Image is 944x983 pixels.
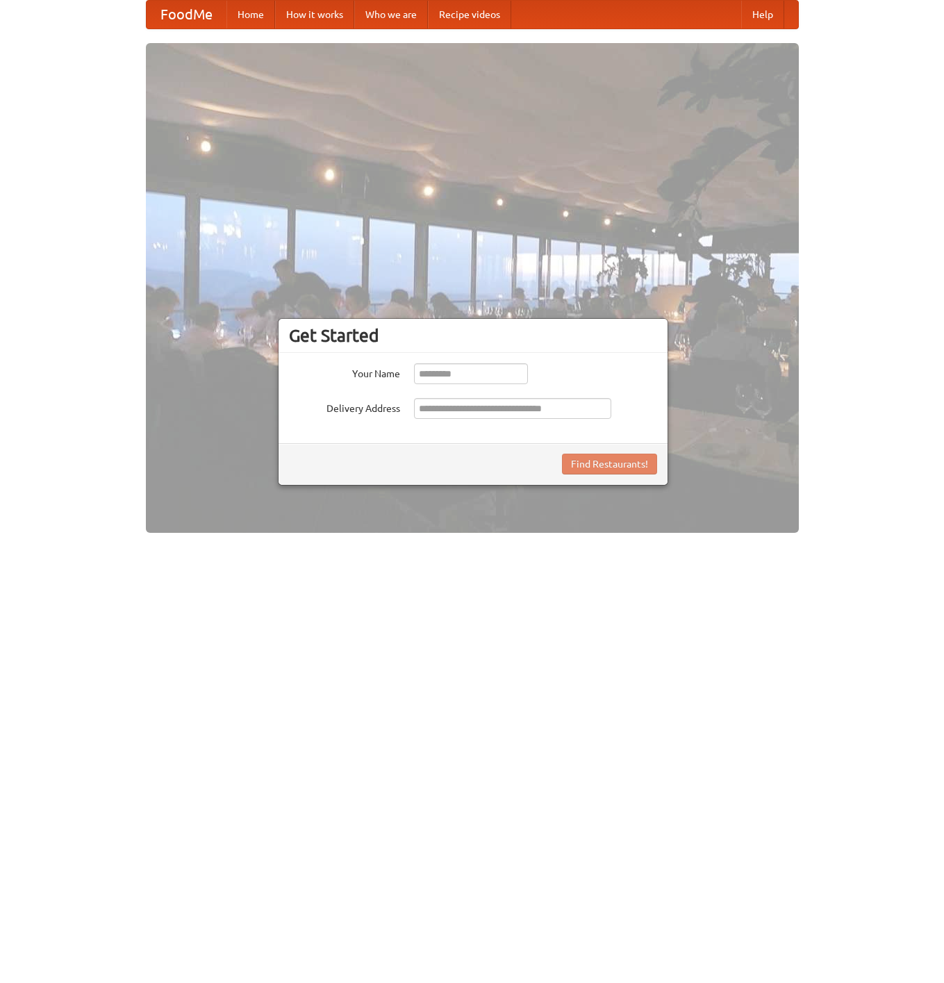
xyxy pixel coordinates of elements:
[741,1,784,28] a: Help
[147,1,226,28] a: FoodMe
[428,1,511,28] a: Recipe videos
[289,398,400,415] label: Delivery Address
[226,1,275,28] a: Home
[289,363,400,381] label: Your Name
[562,454,657,474] button: Find Restaurants!
[289,325,657,346] h3: Get Started
[354,1,428,28] a: Who we are
[275,1,354,28] a: How it works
